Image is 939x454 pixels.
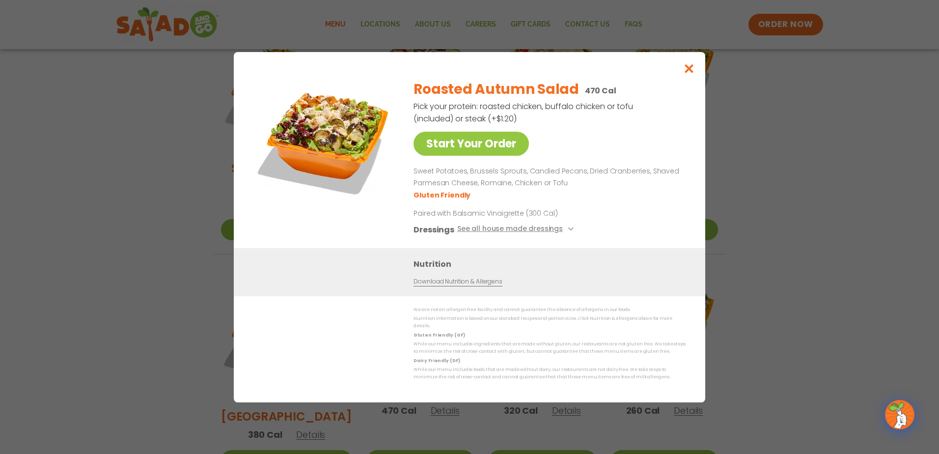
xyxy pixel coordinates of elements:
[414,79,579,100] h2: Roasted Autumn Salad
[414,315,686,330] p: Nutrition information is based on our standard recipes and portion sizes. Click Nutrition & Aller...
[673,52,705,85] button: Close modal
[414,208,595,218] p: Paired with Balsamic Vinaigrette (300 Cal)
[414,332,465,338] strong: Gluten Friendly (GF)
[414,166,682,189] p: Sweet Potatoes, Brussels Sprouts, Candied Pecans, Dried Cranberries, Shaved Parmesan Cheese, Roma...
[414,340,686,356] p: While our menu includes ingredients that are made without gluten, our restaurants are not gluten ...
[886,401,913,428] img: wpChatIcon
[256,72,393,209] img: Featured product photo for Roasted Autumn Salad
[585,85,616,97] p: 470 Cal
[414,257,690,270] h3: Nutrition
[414,132,529,156] a: Start Your Order
[414,357,460,363] strong: Dairy Friendly (DF)
[414,223,454,235] h3: Dressings
[414,190,472,200] li: Gluten Friendly
[414,366,686,381] p: While our menu includes foods that are made without dairy, our restaurants are not dairy free. We...
[414,277,502,286] a: Download Nutrition & Allergens
[414,100,635,125] p: Pick your protein: roasted chicken, buffalo chicken or tofu (included) or steak (+$1.20)
[457,223,577,235] button: See all house made dressings
[414,306,686,313] p: We are not an allergen free facility and cannot guarantee the absence of allergens in our foods.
